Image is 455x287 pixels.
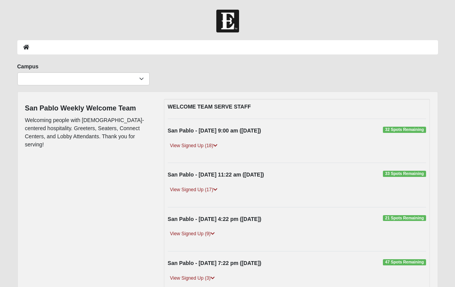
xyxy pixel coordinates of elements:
a: View Signed Up (9) [168,230,217,238]
a: View Signed Up (3) [168,274,217,282]
p: Welcoming people with [DEMOGRAPHIC_DATA]-centered hospitality. Greeters, Seaters, Connect Centers... [25,116,152,149]
span: 47 Spots Remaining [383,259,426,265]
label: Campus [17,63,39,70]
span: 33 Spots Remaining [383,171,426,177]
a: View Signed Up (17) [168,186,220,194]
strong: WELCOME TEAM SERVE STAFF [168,104,251,110]
span: 21 Spots Remaining [383,215,426,221]
strong: San Pablo - [DATE] 7:22 pm ([DATE]) [168,260,261,266]
strong: San Pablo - [DATE] 9:00 am ([DATE]) [168,127,261,134]
strong: San Pablo - [DATE] 11:22 am ([DATE]) [168,172,264,178]
a: View Signed Up (18) [168,142,220,150]
img: Church of Eleven22 Logo [216,10,239,32]
span: 32 Spots Remaining [383,127,426,133]
strong: San Pablo - [DATE] 4:22 pm ([DATE]) [168,216,261,222]
h4: San Pablo Weekly Welcome Team [25,104,152,113]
